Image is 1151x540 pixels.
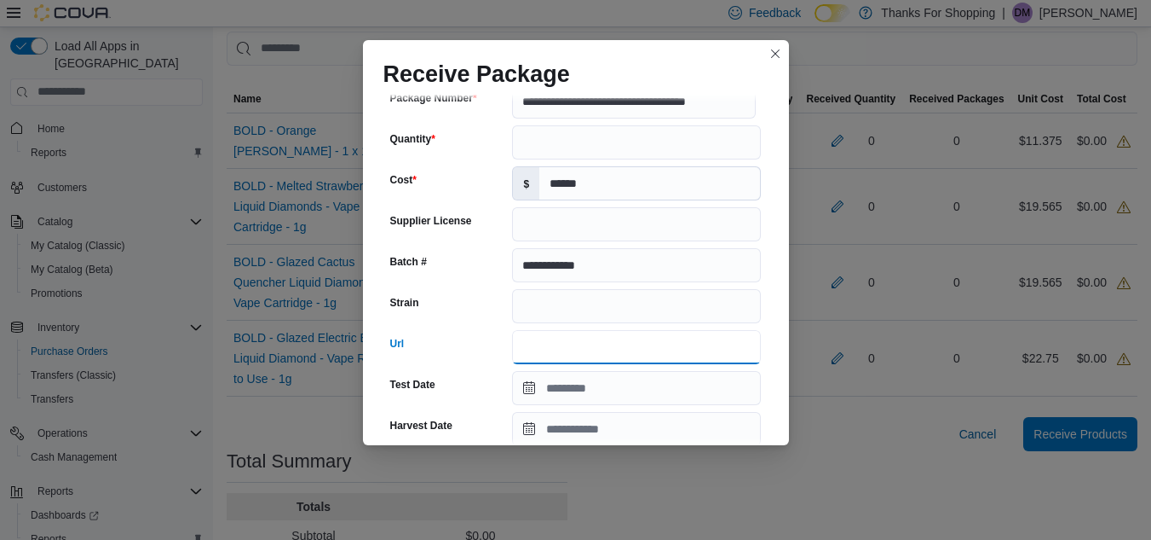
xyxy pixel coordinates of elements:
label: Batch # [390,255,427,269]
label: Package Number [390,91,477,105]
label: Cost [390,173,417,187]
label: Test Date [390,378,435,392]
label: Quantity [390,132,435,146]
label: Url [390,337,405,351]
label: Harvest Date [390,419,452,433]
h1: Receive Package [383,61,570,88]
input: Press the down key to open a popover containing a calendar. [512,412,761,446]
button: Closes this modal window [765,44,786,64]
label: Strain [390,296,419,310]
input: Press the down key to open a popover containing a calendar. [512,371,761,405]
label: Supplier License [390,214,472,228]
label: $ [513,167,539,200]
